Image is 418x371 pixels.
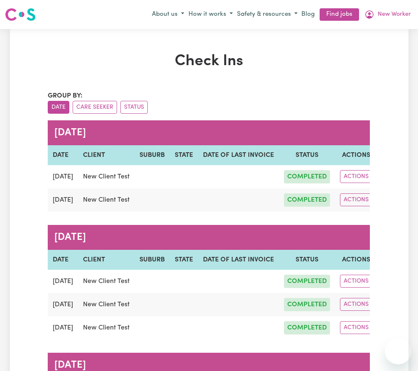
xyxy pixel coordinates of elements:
td: [DATE] [48,293,78,316]
button: ACTIONS [340,275,372,288]
button: ACTIONS [340,321,372,334]
button: sort invoices by paid status [120,101,148,114]
span: COMPLETED [284,298,330,311]
td: New Client Test [78,293,134,316]
caption: [DATE] [48,225,377,250]
th: ACTIONS [335,145,377,165]
button: sort invoices by date [48,101,69,114]
td: [DATE] [48,316,78,339]
a: Blog [300,8,316,21]
button: ACTIONS [340,193,372,206]
button: My Account [362,7,413,22]
img: Careseekers logo [5,7,36,22]
span: Group by: [48,93,83,99]
button: ACTIONS [340,170,372,183]
th: CLIENT [78,250,134,270]
th: ACTIONS [335,250,377,270]
th: DATE [48,145,78,165]
td: [DATE] [48,270,78,293]
td: New Client Test [78,165,134,188]
span: COMPLETED [284,193,330,207]
iframe: Button to launch messaging window [385,338,411,364]
h1: Check Ins [48,52,370,71]
span: COMPLETED [284,170,330,183]
th: DATE OF LAST INVOICE [198,250,279,270]
td: New Client Test [78,188,134,212]
th: SUBURB [134,145,170,165]
span: COMPLETED [284,321,330,334]
td: [DATE] [48,188,78,212]
a: Careseekers logo [5,5,36,24]
button: About us [150,8,186,22]
button: ACTIONS [340,298,372,311]
th: DATE OF LAST INVOICE [198,145,279,165]
th: STATE [170,145,198,165]
span: COMPLETED [284,275,330,288]
span: New Worker [378,10,411,19]
th: STATUS [279,145,335,165]
button: Safety & resources [235,8,300,22]
td: New Client Test [78,270,134,293]
td: [DATE] [48,165,78,188]
td: New Client Test [78,316,134,339]
th: DATE [48,250,78,270]
button: How it works [186,8,235,22]
a: Find jobs [320,8,359,21]
th: SUBURB [134,250,170,270]
th: STATE [170,250,198,270]
button: sort invoices by care seeker [73,101,117,114]
th: CLIENT [78,145,134,165]
th: STATUS [279,250,335,270]
caption: [DATE] [48,120,377,145]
